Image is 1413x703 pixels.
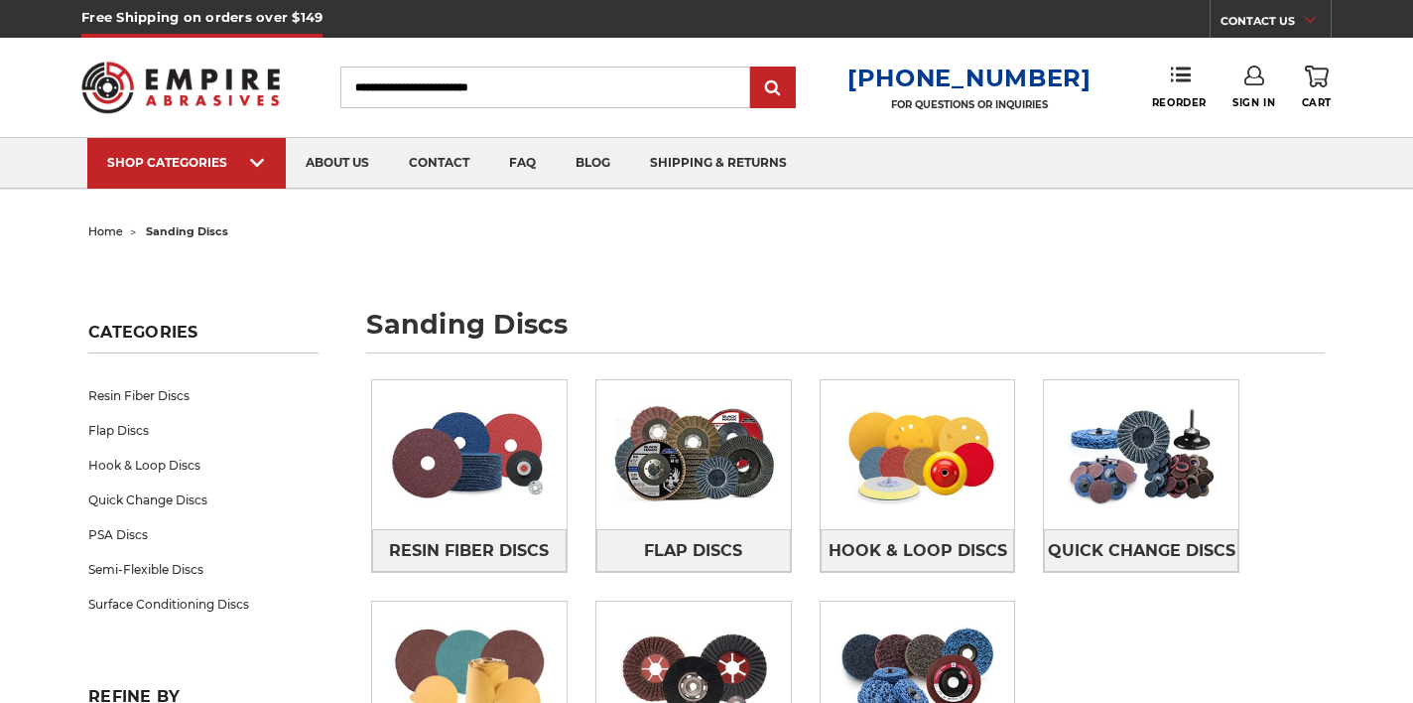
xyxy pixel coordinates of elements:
img: Hook & Loop Discs [821,386,1015,523]
span: Hook & Loop Discs [829,534,1007,568]
a: Resin Fiber Discs [88,378,319,413]
a: shipping & returns [630,138,807,189]
p: FOR QUESTIONS OR INQUIRIES [847,98,1092,111]
a: PSA Discs [88,517,319,552]
img: Flap Discs [596,386,791,523]
a: about us [286,138,389,189]
span: Cart [1302,96,1332,109]
a: Semi-Flexible Discs [88,552,319,587]
a: faq [489,138,556,189]
a: [PHONE_NUMBER] [847,64,1092,92]
h1: sanding discs [366,311,1325,353]
a: CONTACT US [1220,10,1331,38]
img: Empire Abrasives [81,49,280,126]
a: Hook & Loop Discs [88,448,319,483]
h5: Categories [88,323,319,353]
a: Hook & Loop Discs [821,529,1015,572]
span: Resin Fiber Discs [389,534,549,568]
img: Resin Fiber Discs [372,386,567,523]
img: Quick Change Discs [1044,386,1238,523]
span: Quick Change Discs [1048,534,1235,568]
span: Flap Discs [644,534,742,568]
a: Flap Discs [88,413,319,448]
span: sanding discs [146,224,228,238]
span: Reorder [1152,96,1207,109]
a: Flap Discs [596,529,791,572]
a: blog [556,138,630,189]
a: Cart [1302,66,1332,109]
a: Reorder [1152,66,1207,108]
a: Resin Fiber Discs [372,529,567,572]
a: contact [389,138,489,189]
a: Surface Conditioning Discs [88,587,319,622]
input: Submit [753,69,793,108]
a: Quick Change Discs [1044,529,1238,572]
a: Quick Change Discs [88,483,319,517]
span: Sign In [1232,96,1275,109]
div: SHOP CATEGORIES [107,155,266,170]
a: home [88,224,123,238]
